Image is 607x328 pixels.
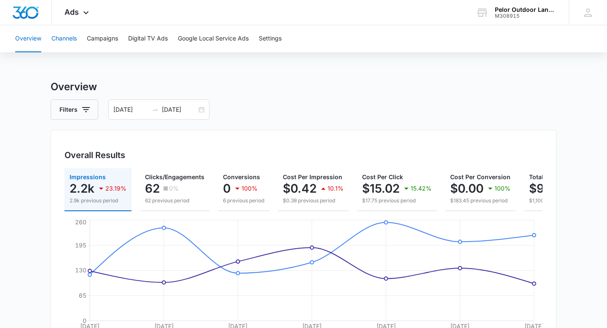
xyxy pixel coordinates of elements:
[113,105,148,114] input: Start date
[411,186,432,191] p: 15.42%
[162,105,197,114] input: End date
[362,173,403,180] span: Cost Per Click
[450,197,510,204] p: $183.45 previous period
[169,186,179,191] p: 0%
[529,173,564,180] span: Total Spend
[70,182,94,195] p: 2.2k
[362,197,432,204] p: $17.75 previous period
[64,8,79,16] span: Ads
[15,25,41,52] button: Overview
[83,317,86,324] tspan: 0
[51,99,98,120] button: Filters
[145,173,204,180] span: Clicks/Engagements
[128,25,168,52] button: Digital TV Ads
[362,182,400,195] p: $15.02
[105,186,126,191] p: 23.19%
[75,218,86,226] tspan: 260
[152,106,158,113] span: swap-right
[75,266,86,274] tspan: 130
[178,25,249,52] button: Google Local Service Ads
[51,25,77,52] button: Channels
[70,197,126,204] p: 2.9k previous period
[328,186,344,191] p: 10.1%
[283,182,317,195] p: $0.42
[145,197,204,204] p: 62 previous period
[259,25,282,52] button: Settings
[529,182,577,195] p: $930.92
[75,242,86,249] tspan: 195
[87,25,118,52] button: Campaigns
[242,186,258,191] p: 100%
[70,173,106,180] span: Impressions
[51,79,556,94] h3: Overview
[495,6,556,13] div: account name
[494,186,510,191] p: 100%
[223,182,231,195] p: 0
[223,173,260,180] span: Conversions
[145,182,160,195] p: 62
[152,106,158,113] span: to
[223,197,264,204] p: 6 previous period
[450,173,510,180] span: Cost Per Conversion
[495,13,556,19] div: account id
[79,292,86,299] tspan: 65
[450,182,483,195] p: $0.00
[283,173,342,180] span: Cost Per Impression
[283,197,344,204] p: $0.38 previous period
[64,149,125,161] h3: Overall Results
